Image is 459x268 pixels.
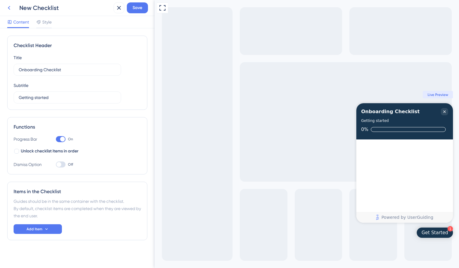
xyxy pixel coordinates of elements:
div: Checklist items [202,139,298,211]
div: Title [14,54,22,61]
span: Save [133,4,142,11]
div: Progress Bar [14,136,44,143]
div: Onboarding Checklist [207,108,265,115]
span: Add Item [27,227,42,231]
div: Items in the Checklist [14,188,141,195]
div: Getting started [207,118,234,124]
div: Checklist Container [202,103,298,223]
span: On [68,137,73,142]
div: 0% [207,127,214,132]
input: Header 1 [19,66,116,73]
span: Content [13,18,29,26]
span: Live Preview [273,92,294,97]
div: Guides should be in the same container with the checklist. By default, checklist items are comple... [14,198,141,219]
span: Off [68,162,73,167]
div: Subtitle [14,82,28,89]
div: New Checklist [19,4,111,12]
span: Unlock checklist items in order [21,148,79,155]
div: Get Started [267,230,294,236]
span: Style [42,18,52,26]
div: Functions [14,123,141,131]
div: Close Checklist [286,108,294,115]
div: Checklist Header [14,42,141,49]
div: Footer [202,212,298,223]
button: Save [127,2,148,13]
button: Add Item [14,224,62,234]
div: Open Get Started checklist, remaining modules: 1 [262,228,298,238]
div: Dismiss Option [14,161,44,168]
span: Powered by UserGuiding [227,214,279,221]
input: Header 2 [19,94,116,101]
div: Checklist progress: 0% [207,127,294,132]
div: 1 [293,226,298,231]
